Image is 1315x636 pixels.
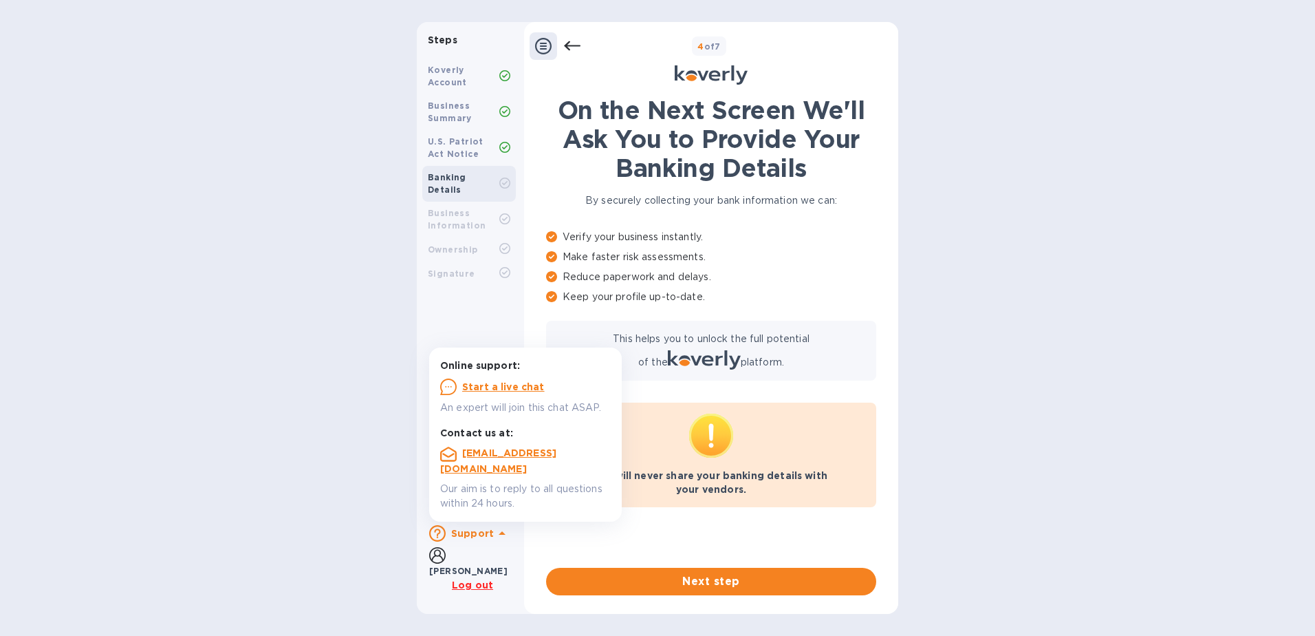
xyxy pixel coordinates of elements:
[697,41,704,52] span: 4
[429,566,508,576] b: [PERSON_NAME]
[428,268,475,279] b: Signature
[452,580,493,591] u: Log out
[546,193,876,208] p: By securely collecting your bank information we can:
[428,65,467,87] b: Koverly Account
[546,250,876,264] p: Make faster risk assessments.
[428,172,466,195] b: Banking Details
[697,41,721,52] b: of 7
[638,350,784,370] p: of the platform.
[440,447,556,474] a: [EMAIL_ADDRESS][DOMAIN_NAME]
[557,469,865,496] p: We will never share your banking details with your vendors.
[428,34,457,45] b: Steps
[428,208,486,231] b: Business Information
[440,360,520,371] b: Online support:
[451,528,494,539] b: Support
[546,230,876,244] p: Verify your business instantly.
[440,482,611,511] p: Our aim is to reply to all questions within 24 hours.
[428,244,478,255] b: Ownership
[462,381,545,392] u: Start a live chat
[546,290,876,304] p: Keep your profile up-to-date.
[428,100,472,123] b: Business Summary
[557,573,865,590] span: Next step
[546,96,876,182] h1: On the Next Screen We'll Ask You to Provide Your Banking Details
[546,270,876,284] p: Reduce paperwork and delays.
[440,401,611,415] p: An expert will join this chat ASAP.
[546,568,876,595] button: Next step
[428,136,483,159] b: U.S. Patriot Act Notice
[613,332,809,346] p: This helps you to unlock the full potential
[440,427,513,438] b: Contact us at:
